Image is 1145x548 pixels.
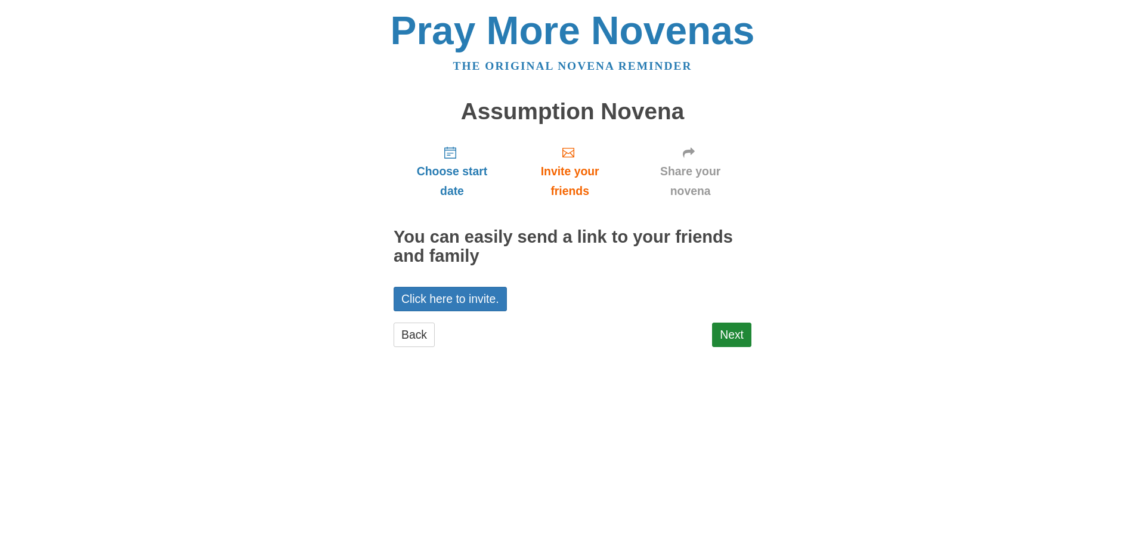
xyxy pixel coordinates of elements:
[394,323,435,347] a: Back
[391,8,755,52] a: Pray More Novenas
[522,162,617,201] span: Invite your friends
[712,323,751,347] a: Next
[394,136,510,207] a: Choose start date
[406,162,499,201] span: Choose start date
[394,287,507,311] a: Click here to invite.
[641,162,739,201] span: Share your novena
[394,228,751,266] h2: You can easily send a link to your friends and family
[510,136,629,207] a: Invite your friends
[453,60,692,72] a: The original novena reminder
[394,99,751,125] h1: Assumption Novena
[629,136,751,207] a: Share your novena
